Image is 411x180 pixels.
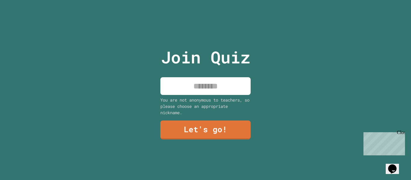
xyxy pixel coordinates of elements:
p: Join Quiz [161,45,250,70]
a: Let's go! [160,121,251,139]
iframe: chat widget [361,130,405,155]
div: You are not anonymous to teachers, so please choose an appropriate nickname. [160,97,251,116]
iframe: chat widget [386,156,405,174]
div: Chat with us now!Close [2,2,42,38]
